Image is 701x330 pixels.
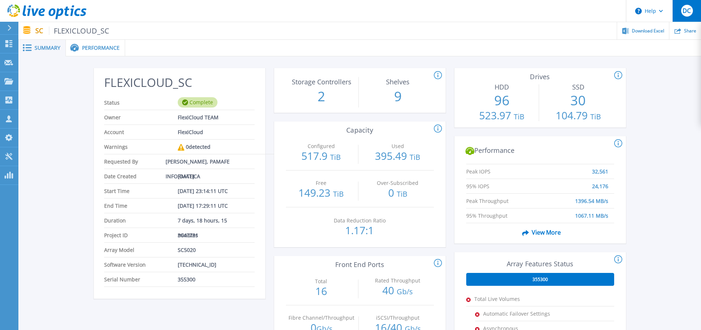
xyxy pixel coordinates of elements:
p: 395.49 [362,151,433,162]
span: Serial Number [104,272,178,287]
span: End Time [104,199,178,213]
p: iSCSI/Throughput [364,315,432,320]
p: 40 [362,285,433,297]
p: Rated Throughput [364,278,431,283]
span: Status [104,95,178,110]
span: FlexiCloud TEAM [178,110,219,124]
p: 2 [286,87,357,106]
h3: HDD [466,83,537,91]
span: FlexiCloud [178,125,203,139]
h3: Array Features Status [466,260,614,268]
span: Peak Throughput [466,194,541,201]
span: 95% IOPS [466,179,541,186]
p: Configured [287,144,355,149]
p: 0 [362,187,433,199]
span: Share [684,29,696,33]
span: 355300 [178,272,195,287]
span: Date Created [104,169,178,183]
span: TiB [590,112,601,122]
span: TiB [514,112,524,122]
p: 104.79 [543,110,614,122]
span: [DATE] 23:14:11 UTC [178,184,228,198]
span: TiB [397,189,407,199]
span: 24,176 [592,179,608,186]
span: Total Live Volumes [474,292,548,306]
span: TiB [330,152,341,162]
span: Requested By [104,154,165,169]
p: Over-Subscribed [364,180,431,186]
p: 149.23 [286,187,357,199]
p: Free [287,180,355,186]
p: Data Reduction Ratio [326,218,393,223]
span: Gb/s [397,287,413,296]
p: 30 [543,91,614,110]
span: Warnings [104,140,178,154]
p: Storage Controllers [288,78,355,85]
span: 1396.54 MB/s [575,194,608,201]
span: View More [519,225,561,239]
span: Project ID [104,228,178,242]
span: 355300 [532,277,548,282]
p: Shelves [364,78,432,85]
span: Duration [104,213,178,228]
span: [TECHNICAL_ID] [178,257,216,272]
h2: Performance [465,147,615,155]
span: TiB [333,189,344,199]
h3: SSD [543,83,614,91]
p: 1.17:1 [324,225,395,235]
span: [PERSON_NAME], PAMAFE INFORMATICA [166,154,249,169]
p: Fibre Channel/Throughput [288,315,355,320]
span: 3047731 [178,228,198,242]
span: Automatic Failover Settings [483,306,557,321]
div: Complete [178,97,217,108]
span: 95% Throughput [466,208,541,215]
p: 517.9 [286,151,357,162]
p: 523.97 [466,110,537,122]
span: FLEXICLOUD_SC [49,27,110,35]
span: Peak IOPS [466,164,541,171]
p: Used [364,144,431,149]
span: 7 days, 18 hours, 15 minutes [178,213,249,228]
span: 32,561 [592,164,608,171]
div: 0 detected [178,140,210,154]
p: 9 [362,87,433,106]
span: [DATE] [178,169,194,183]
p: SC [35,27,110,35]
span: Performance [82,45,120,50]
span: Download Excel [632,29,664,33]
span: Summary [35,45,60,50]
span: [DATE] 17:29:11 UTC [178,199,228,213]
h2: FLEXICLOUD_SC [104,76,254,89]
p: 96 [466,91,537,110]
span: Owner [104,110,178,124]
span: TiB [410,152,420,162]
span: SC5020 [178,243,196,257]
span: DC [683,8,691,14]
span: Account [104,125,178,139]
span: Software Version [104,257,178,272]
p: 16 [286,286,357,296]
span: 1067.11 MB/s [575,208,608,215]
p: Total [287,279,355,284]
span: Start Time [104,184,178,198]
span: Array Model [104,243,178,257]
